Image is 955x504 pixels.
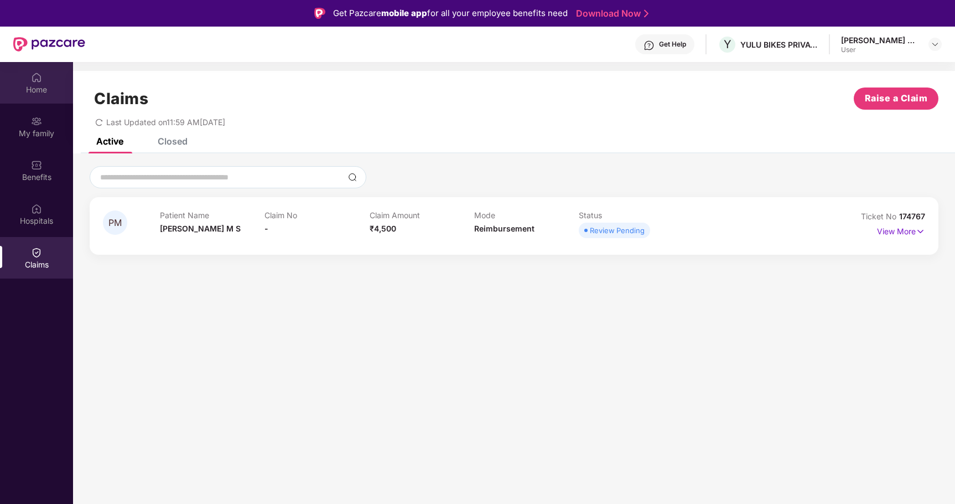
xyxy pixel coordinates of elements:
img: svg+xml;base64,PHN2ZyBpZD0iU2VhcmNoLTMyeDMyIiB4bWxucz0iaHR0cDovL3d3dy53My5vcmcvMjAwMC9zdmciIHdpZH... [348,173,357,182]
img: svg+xml;base64,PHN2ZyBpZD0iSGVscC0zMngzMiIgeG1sbnM9Imh0dHA6Ly93d3cudzMub3JnLzIwMDAvc3ZnIiB3aWR0aD... [643,40,655,51]
img: svg+xml;base64,PHN2ZyBpZD0iRHJvcGRvd24tMzJ4MzIiIHhtbG5zPSJodHRwOi8vd3d3LnczLm9yZy8yMDAwL3N2ZyIgd2... [931,40,940,49]
img: svg+xml;base64,PHN2ZyBpZD0iSG9tZSIgeG1sbnM9Imh0dHA6Ly93d3cudzMub3JnLzIwMDAvc3ZnIiB3aWR0aD0iMjAiIG... [31,72,42,83]
span: Raise a Claim [865,91,928,105]
div: Get Pazcare for all your employee benefits need [333,7,568,20]
img: svg+xml;base64,PHN2ZyB4bWxucz0iaHR0cDovL3d3dy53My5vcmcvMjAwMC9zdmciIHdpZHRoPSIxNyIgaGVpZ2h0PSIxNy... [916,225,925,238]
h1: Claims [94,89,148,108]
span: - [264,224,268,233]
div: Get Help [659,40,686,49]
span: redo [95,117,103,127]
span: Last Updated on 11:59 AM[DATE] [106,117,225,127]
p: Mode [474,210,579,220]
img: svg+xml;base64,PHN2ZyB3aWR0aD0iMjAiIGhlaWdodD0iMjAiIHZpZXdCb3g9IjAgMCAyMCAyMCIgZmlsbD0ibm9uZSIgeG... [31,116,42,127]
div: [PERSON_NAME] M S [841,35,918,45]
div: Active [96,136,123,147]
button: Raise a Claim [854,88,938,110]
span: [PERSON_NAME] M S [160,224,241,233]
img: svg+xml;base64,PHN2ZyBpZD0iQmVuZWZpdHMiIHhtbG5zPSJodHRwOi8vd3d3LnczLm9yZy8yMDAwL3N2ZyIgd2lkdGg9Ij... [31,160,42,171]
span: Y [724,38,731,51]
p: Claim No [264,210,369,220]
p: Patient Name [160,210,264,220]
img: svg+xml;base64,PHN2ZyBpZD0iSG9zcGl0YWxzIiB4bWxucz0iaHR0cDovL3d3dy53My5vcmcvMjAwMC9zdmciIHdpZHRoPS... [31,203,42,214]
p: Status [579,210,683,220]
strong: mobile app [381,8,427,18]
img: New Pazcare Logo [13,37,85,52]
img: svg+xml;base64,PHN2ZyBpZD0iQ2xhaW0iIHhtbG5zPSJodHRwOi8vd3d3LnczLm9yZy8yMDAwL3N2ZyIgd2lkdGg9IjIwIi... [31,247,42,258]
span: 174767 [899,212,925,221]
span: PM [108,218,122,228]
a: Download Now [576,8,645,19]
img: Logo [314,8,325,19]
p: Claim Amount [370,210,474,220]
span: Ticket No [861,212,899,221]
div: YULU BIKES PRIVATE LIMITED [740,39,818,50]
p: View More [877,223,925,238]
div: User [841,45,918,54]
span: ₹4,500 [370,224,396,233]
div: Closed [158,136,188,147]
img: Stroke [644,8,648,19]
span: Reimbursement [474,224,534,233]
div: Review Pending [590,225,645,236]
